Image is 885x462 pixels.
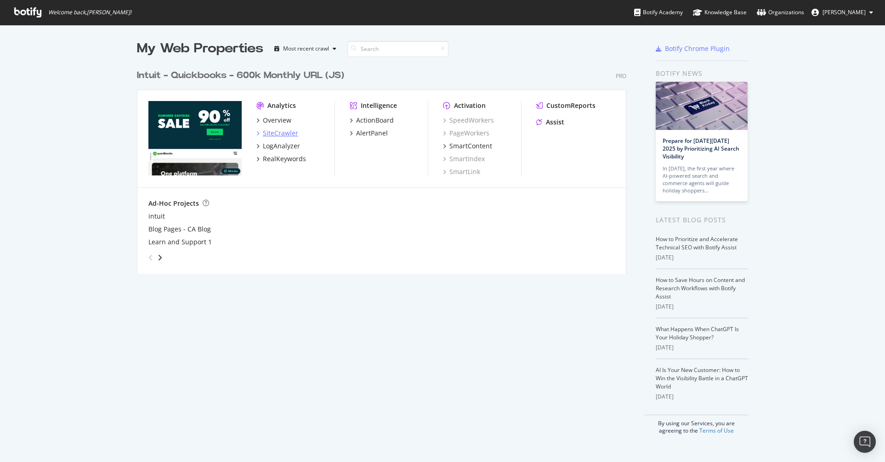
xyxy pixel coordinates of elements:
[356,116,394,125] div: ActionBoard
[656,215,748,225] div: Latest Blog Posts
[271,41,340,56] button: Most recent crawl
[665,44,730,53] div: Botify Chrome Plugin
[449,141,492,151] div: SmartContent
[256,141,300,151] a: LogAnalyzer
[157,253,163,262] div: angle-right
[361,101,397,110] div: Intelligence
[148,101,242,175] img: quickbooks.intuit.com
[256,129,298,138] a: SiteCrawler
[350,129,388,138] a: AlertPanel
[663,137,739,160] a: Prepare for [DATE][DATE] 2025 by Prioritizing AI Search Visibility
[823,8,866,16] span: Trevor Adrian
[757,8,804,17] div: Organizations
[656,44,730,53] a: Botify Chrome Plugin
[854,431,876,453] div: Open Intercom Messenger
[283,46,329,51] div: Most recent crawl
[536,118,564,127] a: Assist
[256,116,291,125] a: Overview
[656,366,748,390] a: AI Is Your New Customer: How to Win the Visibility Battle in a ChatGPT World
[656,344,748,352] div: [DATE]
[804,5,880,20] button: [PERSON_NAME]
[350,116,394,125] a: ActionBoard
[263,141,300,151] div: LogAnalyzer
[656,303,748,311] div: [DATE]
[443,167,480,176] a: SmartLink
[536,101,596,110] a: CustomReports
[356,129,388,138] div: AlertPanel
[656,276,745,300] a: How to Save Hours on Content and Research Workflows with Botify Assist
[443,154,485,163] a: SmartIndex
[443,141,492,151] a: SmartContent
[148,237,212,247] a: Learn and Support 1
[699,427,734,434] a: Terms of Use
[443,116,494,125] a: SpeedWorkers
[256,154,306,163] a: RealKeywords
[663,165,741,194] div: In [DATE], the first year where AI-powered search and commerce agents will guide holiday shoppers…
[616,72,626,80] div: Pro
[693,8,747,17] div: Knowledge Base
[145,250,157,265] div: angle-left
[347,41,448,57] input: Search
[443,129,489,138] a: PageWorkers
[137,69,348,82] a: Intuit - Quickbooks - 600k Monthly URL (JS)
[148,199,199,208] div: Ad-Hoc Projects
[656,254,748,262] div: [DATE]
[634,8,683,17] div: Botify Academy
[546,101,596,110] div: CustomReports
[263,154,306,163] div: RealKeywords
[267,101,296,110] div: Analytics
[137,58,634,274] div: grid
[644,415,748,434] div: By using our Services, you are agreeing to the
[546,118,564,127] div: Assist
[656,393,748,401] div: [DATE]
[656,325,739,341] a: What Happens When ChatGPT Is Your Holiday Shopper?
[656,82,748,130] img: Prepare for Black Friday 2025 by Prioritizing AI Search Visibility
[148,212,165,221] a: intuit
[454,101,486,110] div: Activation
[656,68,748,79] div: Botify news
[48,9,131,16] span: Welcome back, [PERSON_NAME] !
[148,225,211,234] a: Blog Pages - CA Blog
[137,69,344,82] div: Intuit - Quickbooks - 600k Monthly URL (JS)
[137,39,263,58] div: My Web Properties
[263,129,298,138] div: SiteCrawler
[656,235,738,251] a: How to Prioritize and Accelerate Technical SEO with Botify Assist
[263,116,291,125] div: Overview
